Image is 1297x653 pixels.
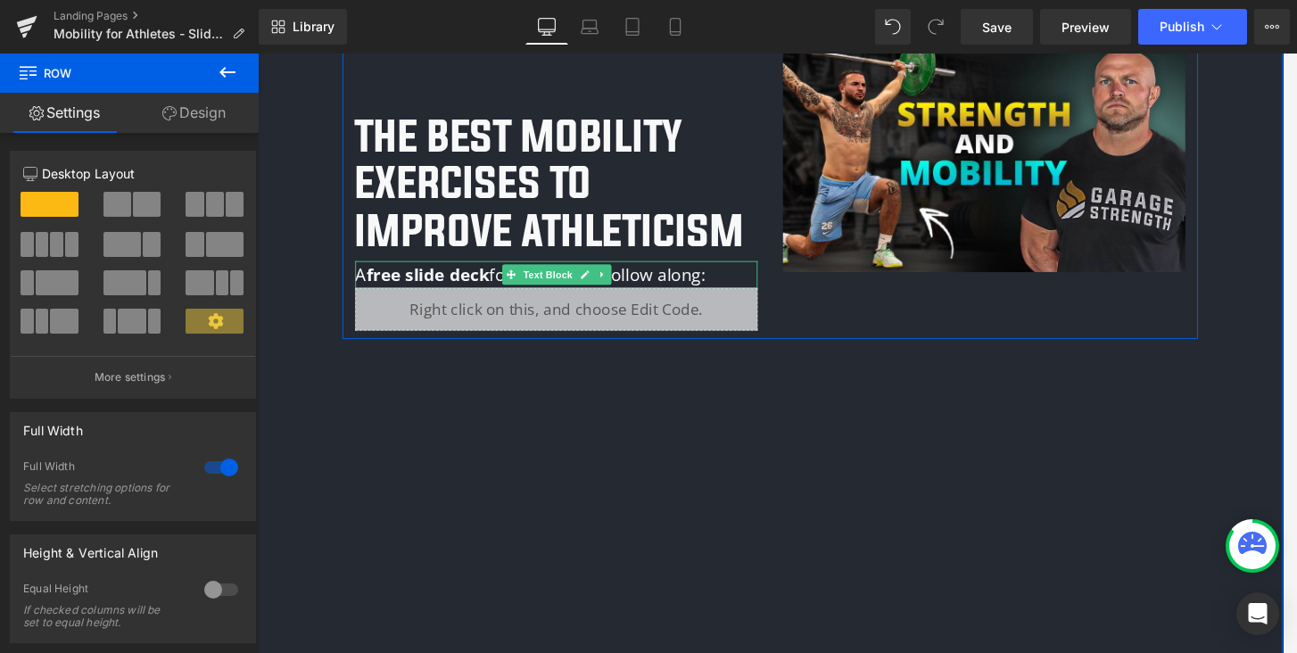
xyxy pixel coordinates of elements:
div: If checked columns will be set to equal height. [23,604,184,629]
span: Save [982,18,1012,37]
span: Publish [1160,20,1204,34]
span: Preview [1062,18,1110,37]
button: More [1254,9,1290,45]
span: Mobility for Athletes - Slides [54,27,225,41]
span: Library [293,19,335,35]
p: More settings [95,369,166,385]
button: More settings [11,356,255,398]
p: Desktop Layout [23,164,243,183]
div: Full Width [23,459,186,478]
h1: The Best Mobility Exercises to Improve Athleticism [103,62,526,210]
a: Design [129,93,259,133]
a: Tablet [611,9,654,45]
strong: free slide deck [114,220,244,244]
span: Text Block [276,222,335,244]
a: Landing Pages [54,9,259,23]
div: Select stretching options for row and content. [23,482,184,507]
div: Open Intercom Messenger [1236,592,1279,635]
a: Mobile [654,9,697,45]
a: Preview [1040,9,1131,45]
a: New Library [259,9,347,45]
a: Desktop [525,9,568,45]
div: Equal Height [23,582,186,600]
div: Height & Vertical Align [23,535,158,560]
button: Redo [918,9,954,45]
button: Undo [875,9,911,45]
a: Expand / Collapse [353,222,372,244]
button: Publish [1138,9,1247,45]
div: Full Width [23,413,83,438]
a: Laptop [568,9,611,45]
span: Row [18,54,196,93]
